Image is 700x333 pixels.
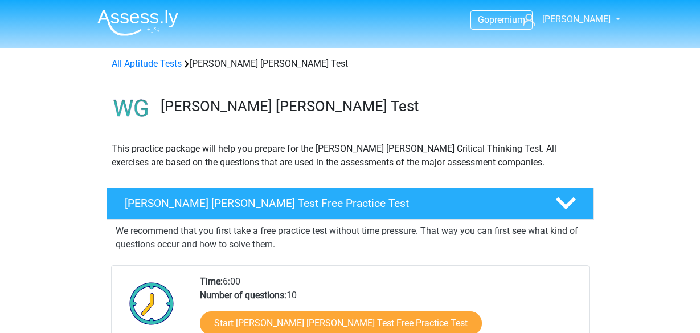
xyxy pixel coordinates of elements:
[518,13,612,26] a: [PERSON_NAME]
[471,12,532,27] a: Gopremium
[161,98,585,115] h3: [PERSON_NAME] [PERSON_NAME] Test
[97,9,178,36] img: Assessly
[102,188,599,220] a: [PERSON_NAME] [PERSON_NAME] Test Free Practice Test
[200,276,223,287] b: Time:
[542,14,611,25] span: [PERSON_NAME]
[200,290,286,300] b: Number of questions:
[489,14,525,25] span: premium
[107,57,593,71] div: [PERSON_NAME] [PERSON_NAME] Test
[123,275,181,332] img: Clock
[112,142,589,169] p: This practice package will help you prepare for the [PERSON_NAME] [PERSON_NAME] Critical Thinking...
[107,84,155,133] img: watson glaser test
[116,224,585,251] p: We recommend that you first take a free practice test without time pressure. That way you can fir...
[125,197,537,210] h4: [PERSON_NAME] [PERSON_NAME] Test Free Practice Test
[478,14,489,25] span: Go
[112,58,182,69] a: All Aptitude Tests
